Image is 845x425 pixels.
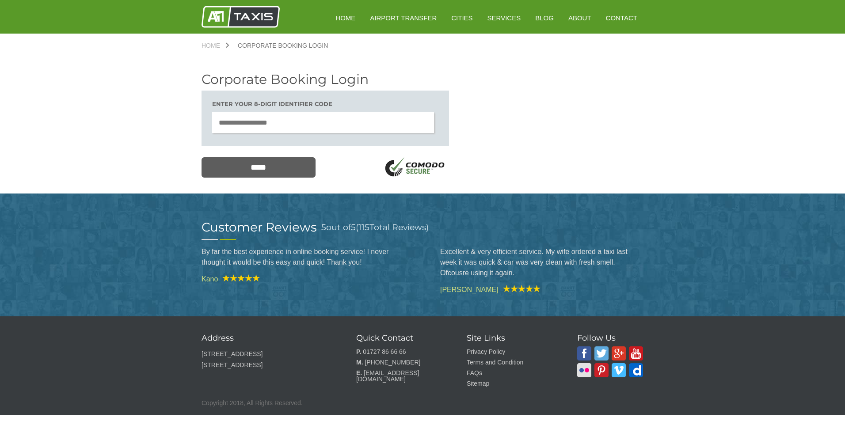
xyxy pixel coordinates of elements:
[356,334,445,342] h3: Quick Contact
[202,274,405,283] cite: Kano
[356,369,362,376] strong: E.
[202,240,405,274] blockquote: By far the best experience in online booking service! I never thought it would be this easy and q...
[445,7,479,29] a: Cities
[358,222,369,232] span: 115
[562,7,598,29] a: About
[229,42,337,49] a: Corporate Booking Login
[321,221,429,234] h3: out of ( Total Reviews)
[481,7,527,29] a: Services
[218,274,260,281] img: A1 Taxis Review
[577,346,591,360] img: A1 Taxis
[440,285,643,293] cite: [PERSON_NAME]
[499,285,540,292] img: A1 Taxis Review
[351,222,356,232] span: 5
[356,348,361,355] strong: P.
[212,101,438,107] h3: Enter your 8-digit Identifier code
[467,359,523,366] a: Terms and Condition
[356,359,363,366] strong: M.
[363,348,406,355] a: 01727 86 66 66
[529,7,560,29] a: Blog
[440,240,643,285] blockquote: Excellent & very efficient service. My wife ordered a taxi last week it was quick & car was very ...
[202,334,334,342] h3: Address
[467,334,555,342] h3: Site Links
[202,221,317,233] h2: Customer Reviews
[202,42,229,49] a: Home
[202,349,334,371] p: [STREET_ADDRESS] [STREET_ADDRESS]
[364,7,443,29] a: Airport Transfer
[577,334,643,342] h3: Follow Us
[467,369,482,376] a: FAQs
[202,6,280,28] img: A1 Taxis
[329,7,362,29] a: HOME
[467,380,489,387] a: Sitemap
[321,222,326,232] span: 5
[467,348,505,355] a: Privacy Policy
[600,7,643,29] a: Contact
[382,157,449,179] img: SSL Logo
[365,359,420,366] a: [PHONE_NUMBER]
[202,73,449,86] h2: Corporate Booking Login
[356,369,419,383] a: [EMAIL_ADDRESS][DOMAIN_NAME]
[202,398,643,409] p: Copyright 2018, All Rights Reserved.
